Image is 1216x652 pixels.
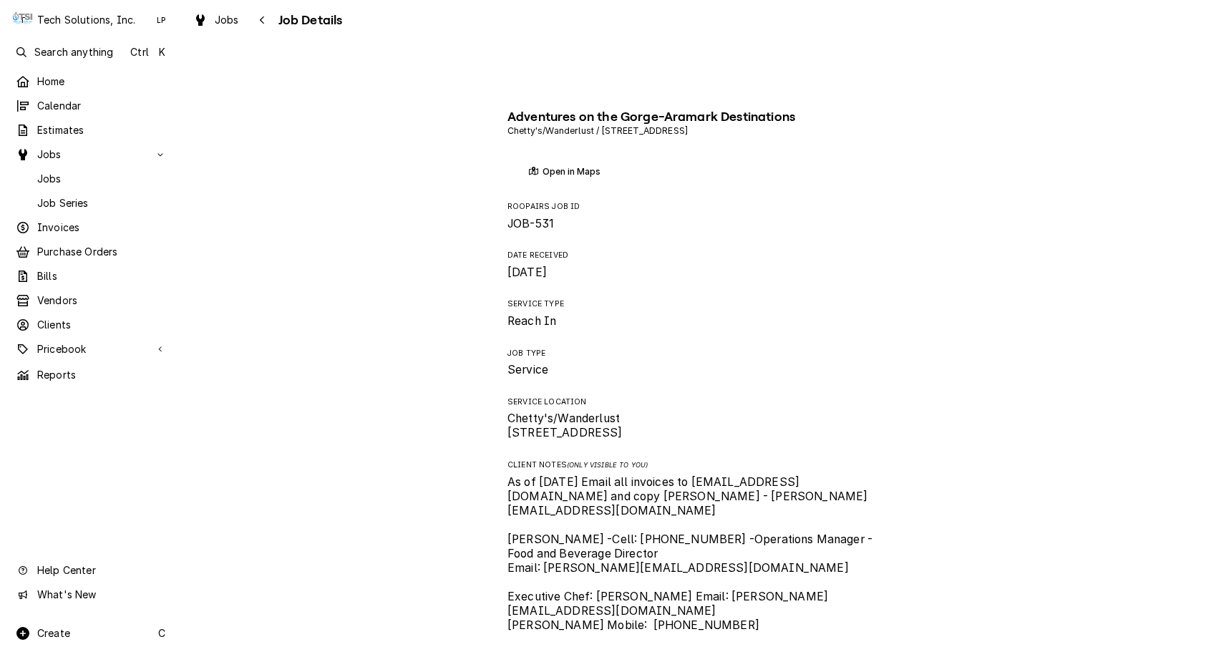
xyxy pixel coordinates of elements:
a: Vendors [9,295,174,318]
span: Client Notes [508,452,891,463]
span: Job Details [274,11,343,30]
span: JOB-531 [508,208,555,222]
div: LP [150,10,170,30]
a: Go to Pricebook [9,345,174,369]
div: Date Received [508,241,891,272]
div: Service Type [508,289,891,320]
a: Go to What's New [9,582,174,605]
span: Job Type [508,338,891,349]
a: Purchase Orders [9,245,174,268]
span: Jobs [37,175,167,190]
span: Clients [37,324,167,339]
span: Help Center [37,561,165,576]
a: Clients [9,320,174,344]
div: [object Object] [508,452,891,651]
span: Create [37,628,70,640]
span: C [157,626,165,641]
span: Home [37,75,167,90]
span: Vendors [37,299,167,314]
span: Reach In [508,305,557,318]
span: Purchase Orders [37,249,167,264]
span: Pricebook [37,349,145,364]
div: Service Location [508,386,891,434]
button: Open in Maps [508,154,623,175]
span: Ctrl [130,45,148,60]
span: Name [508,110,891,130]
span: Date Received [508,255,891,272]
span: Jobs [37,150,145,165]
a: Invoices [9,220,174,243]
span: [DATE] [508,256,548,270]
button: Navigate back [251,9,274,31]
div: Lisa Paschal's Avatar [150,10,170,30]
div: Roopairs Job ID [508,193,891,223]
a: Estimates [9,121,174,145]
span: Address [508,130,891,142]
button: Search anythingCtrlK [9,40,174,65]
a: Bills [9,270,174,293]
span: Job Series [37,200,167,215]
a: Home [9,71,174,94]
div: T [13,10,33,30]
a: Jobs [188,9,245,32]
div: Client Information [508,110,891,175]
span: Completed and Invoiced [649,74,750,84]
span: Calendar [37,100,167,115]
span: Invoices [37,224,167,239]
span: Reports [37,376,167,391]
span: Service Type [508,303,891,321]
span: As of [DATE] Email all invoices to [EMAIL_ADDRESS][DOMAIN_NAME] and copy [PERSON_NAME] - [PERSON_... [508,467,876,649]
a: Calendar [9,96,174,120]
div: Job Type [508,338,891,369]
span: Service [508,353,549,366]
span: Estimates [37,125,167,140]
span: Service Location [508,400,891,434]
span: Service Location [508,386,891,397]
a: Jobs [9,171,174,195]
span: K [158,45,165,60]
a: Reports [9,371,174,395]
a: Go to Help Center [9,557,174,580]
div: Tech Solutions, Inc. [37,13,135,28]
span: Service Type [508,289,891,301]
div: Status [485,67,915,92]
span: Bills [37,274,167,289]
span: What's New [37,586,165,601]
a: Go to Jobs [9,146,174,170]
span: Chetty's/Wanderlust [STREET_ADDRESS] [508,402,623,432]
span: Roopairs Job ID [508,193,891,204]
span: Jobs [215,13,239,28]
div: Tech Solutions, Inc.'s Avatar [13,10,33,30]
span: Search anything [34,45,113,60]
span: (Only Visible to You) [568,453,648,461]
span: [object Object] [508,465,891,651]
a: Job Series [9,196,174,220]
span: Job Type [508,351,891,369]
span: Roopairs Job ID [508,207,891,224]
span: Date Received [508,241,891,253]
